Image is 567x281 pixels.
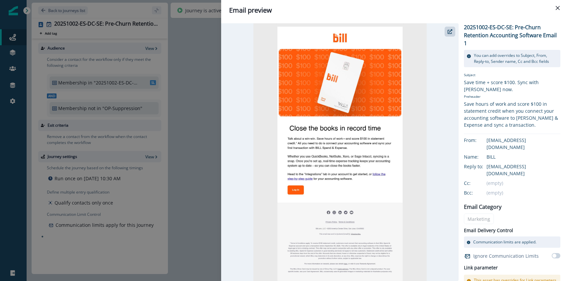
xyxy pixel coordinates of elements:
p: 20251002-ES-DC-SE: Pre-Churn Retention Accounting Software Email 1 [464,23,560,47]
p: Subject [464,72,560,79]
div: (empty) [487,189,560,196]
p: You can add overrides to Subject, From, Reply-to, Sender name, Cc and Bcc fields [474,53,558,65]
div: Cc: [464,180,497,187]
button: Close [552,3,563,13]
div: (empty) [487,180,560,187]
div: Save time + score $100. Sync with [PERSON_NAME] now. [464,79,560,93]
div: From: [464,137,497,144]
div: Save hours of work and score $100 in statement credit when you connect your accounting software t... [464,100,560,128]
img: email asset unavailable [253,23,427,281]
div: Email preview [229,5,559,15]
div: [EMAIL_ADDRESS][DOMAIN_NAME] [487,163,560,177]
div: Bcc: [464,189,497,196]
div: Name: [464,153,497,160]
div: Reply to: [464,163,497,170]
div: [EMAIL_ADDRESS][DOMAIN_NAME] [487,137,560,151]
h2: Link parameter [464,264,498,272]
div: BILL [487,153,560,160]
p: Preheader [464,93,560,100]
